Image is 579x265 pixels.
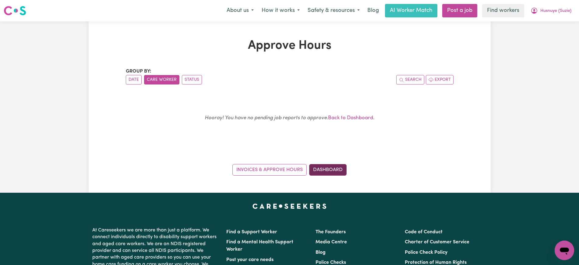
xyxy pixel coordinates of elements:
a: Invoices & Approve Hours [232,164,307,176]
a: Blog [364,4,383,17]
a: Back to Dashboard [328,115,373,120]
button: Export [426,75,454,84]
iframe: Button to launch messaging window [555,241,574,260]
a: Find workers [482,4,524,17]
a: Police Check Policy [405,250,447,255]
a: Code of Conduct [405,230,443,235]
a: Careseekers logo [4,4,26,18]
a: Find a Support Worker [226,230,277,235]
a: AI Worker Match [385,4,437,17]
img: Careseekers logo [4,5,26,16]
a: Charter of Customer Service [405,240,469,245]
a: Protection of Human Rights [405,260,467,265]
a: Find a Mental Health Support Worker [226,240,293,252]
button: sort invoices by care worker [144,75,179,84]
button: Safety & resources [304,4,364,17]
a: Post a job [442,4,477,17]
span: Group by: [126,69,151,74]
button: How it works [258,4,304,17]
a: Media Centre [316,240,347,245]
a: Careseekers home page [252,204,327,209]
em: Hooray! You have no pending job reports to approve. [205,115,328,120]
a: Police Checks [316,260,346,265]
span: Husnuye (Suzie) [540,8,571,14]
button: sort invoices by paid status [182,75,202,84]
button: About us [223,4,258,17]
a: Dashboard [309,164,347,176]
a: The Founders [316,230,346,235]
small: . [205,115,374,120]
button: Search [396,75,424,84]
button: My Account [527,4,575,17]
h1: Approve Hours [126,38,454,53]
button: sort invoices by date [126,75,142,84]
a: Blog [316,250,326,255]
a: Post your care needs [226,257,274,262]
